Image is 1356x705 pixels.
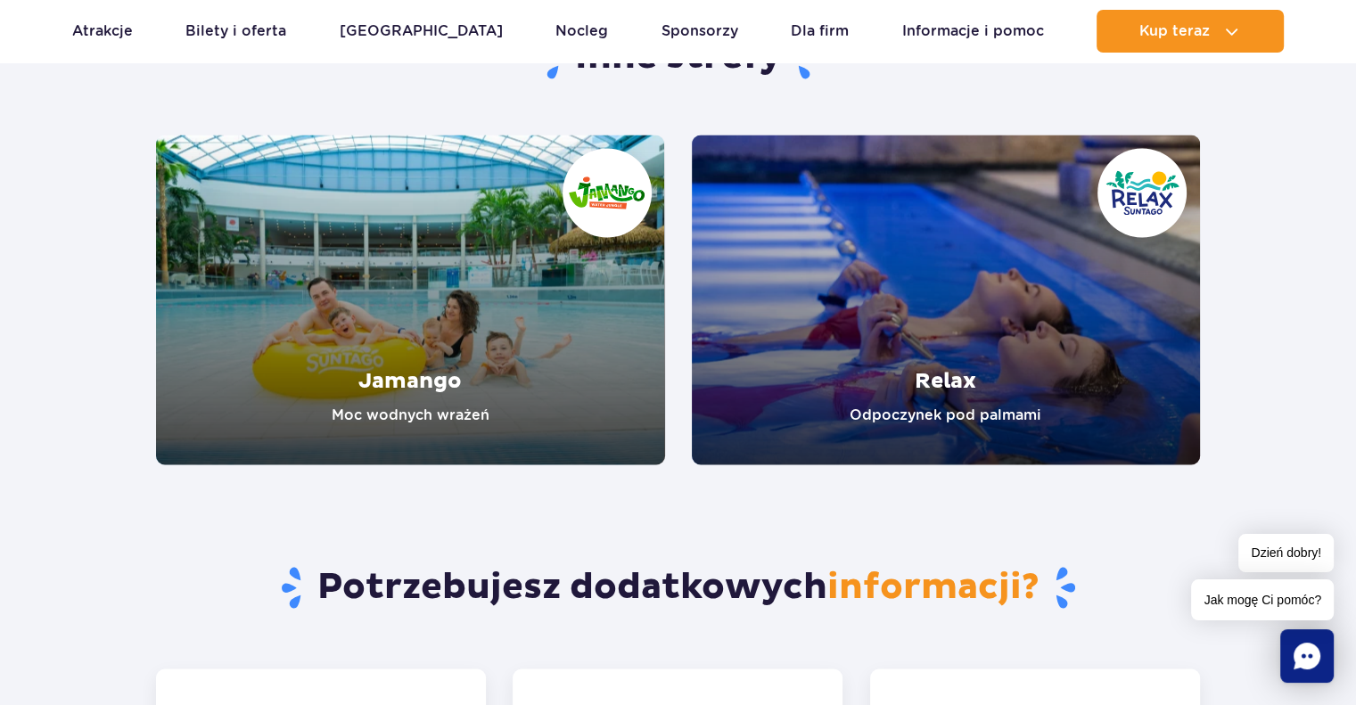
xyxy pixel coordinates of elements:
[1139,23,1210,39] span: Kup teraz
[692,135,1201,464] a: Relax
[185,10,286,53] a: Bilety i oferta
[72,10,133,53] a: Atrakcje
[662,10,738,53] a: Sponsorzy
[156,564,1200,611] h2: Potrzebujesz dodatkowych
[1238,534,1334,572] span: Dzień dobry!
[156,135,665,464] a: Jamango
[791,10,849,53] a: Dla firm
[555,10,608,53] a: Nocleg
[340,10,503,53] a: [GEOGRAPHIC_DATA]
[1097,10,1284,53] button: Kup teraz
[902,10,1044,53] a: Informacje i pomoc
[1191,579,1334,620] span: Jak mogę Ci pomóc?
[827,564,1040,609] span: informacji?
[1280,629,1334,683] div: Chat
